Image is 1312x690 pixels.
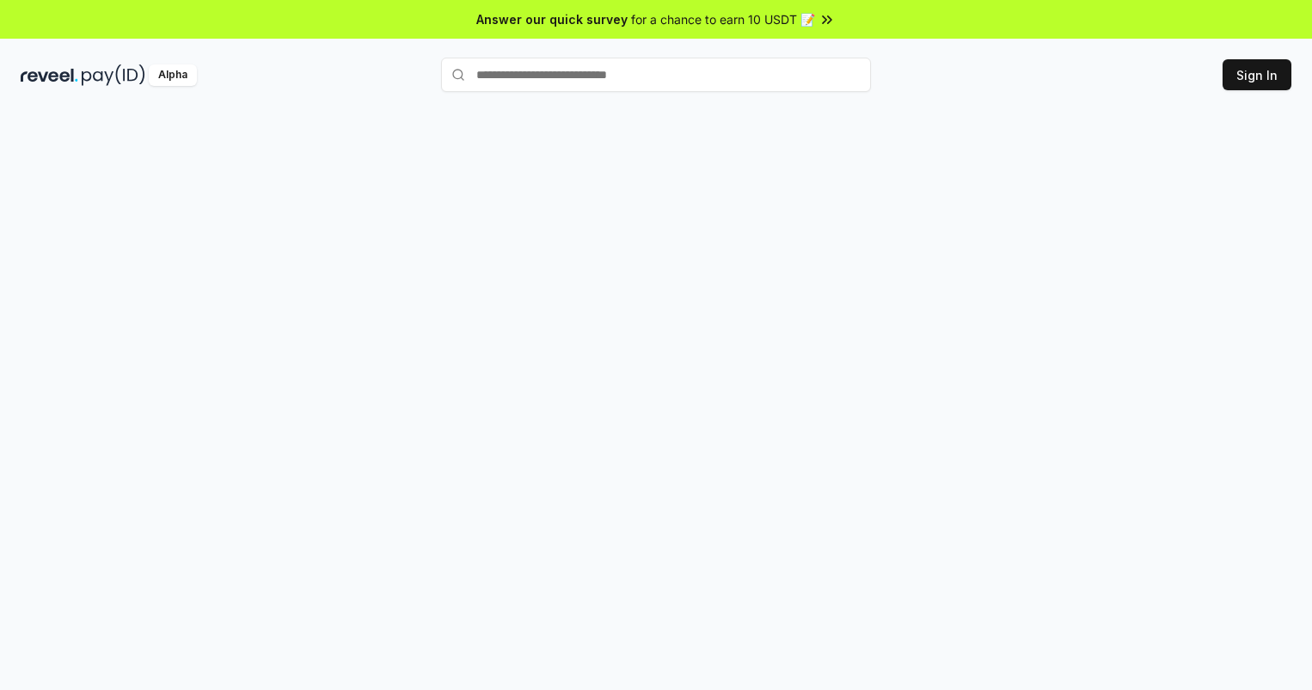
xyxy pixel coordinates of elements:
img: reveel_dark [21,64,78,86]
span: for a chance to earn 10 USDT 📝 [631,10,815,28]
img: pay_id [82,64,145,86]
div: Alpha [149,64,197,86]
button: Sign In [1223,59,1291,90]
span: Answer our quick survey [476,10,628,28]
